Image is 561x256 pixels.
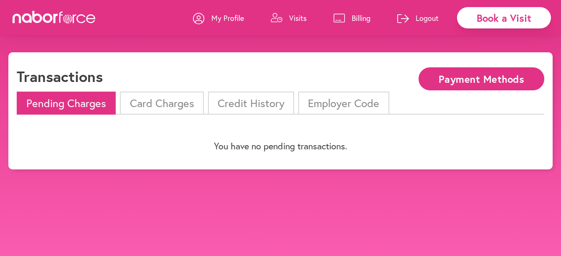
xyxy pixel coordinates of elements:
[457,7,551,28] div: Book a Visit
[416,13,439,23] p: Logout
[211,13,244,23] p: My Profile
[289,13,307,23] p: Visits
[333,5,371,31] a: Billing
[397,5,439,31] a: Logout
[352,13,371,23] p: Billing
[419,67,544,90] button: Payment Methods
[120,92,203,115] li: Card Charges
[271,5,307,31] a: Visits
[419,74,544,82] a: Payment Methods
[17,92,116,115] li: Pending Charges
[17,67,103,85] h1: Transactions
[208,92,294,115] li: Credit History
[298,92,389,115] li: Employer Code
[17,141,544,151] p: You have no pending transactions.
[193,5,244,31] a: My Profile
